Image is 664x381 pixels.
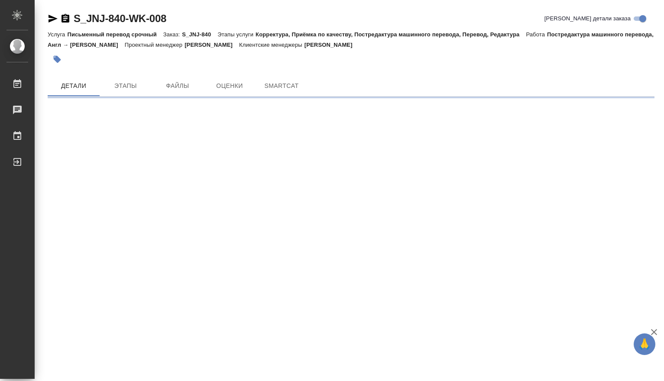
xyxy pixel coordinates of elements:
[209,81,250,91] span: Оценки
[163,31,182,38] p: Заказ:
[217,31,256,38] p: Этапы услуги
[48,13,58,24] button: Скопировать ссылку для ЯМессенджера
[53,81,94,91] span: Детали
[304,42,359,48] p: [PERSON_NAME]
[182,31,217,38] p: S_JNJ-840
[74,13,166,24] a: S_JNJ-840-WK-008
[48,31,67,38] p: Услуга
[544,14,631,23] span: [PERSON_NAME] детали заказа
[637,335,652,353] span: 🙏
[239,42,304,48] p: Клиентские менеджеры
[185,42,239,48] p: [PERSON_NAME]
[48,50,67,69] button: Добавить тэг
[526,31,547,38] p: Работа
[157,81,198,91] span: Файлы
[256,31,526,38] p: Корректура, Приёмка по качеству, Постредактура машинного перевода, Перевод, Редактура
[67,31,163,38] p: Письменный перевод срочный
[634,333,655,355] button: 🙏
[261,81,302,91] span: SmartCat
[125,42,185,48] p: Проектный менеджер
[105,81,146,91] span: Этапы
[60,13,71,24] button: Скопировать ссылку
